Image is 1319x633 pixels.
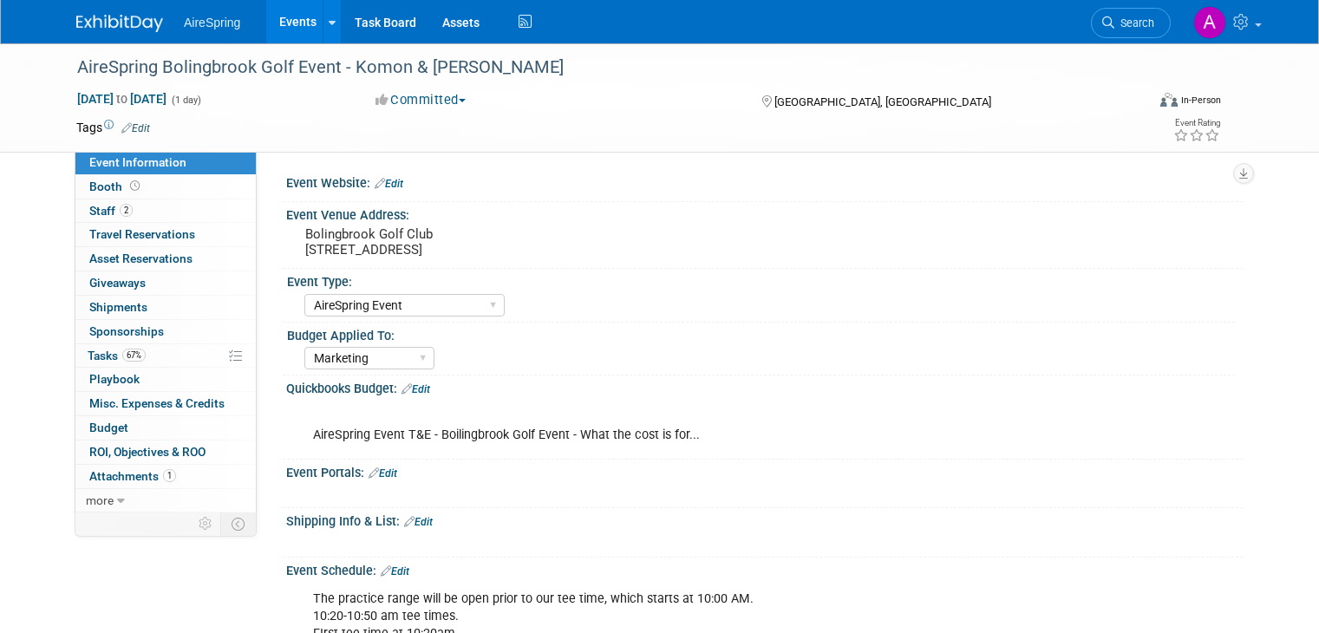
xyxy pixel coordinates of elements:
[191,512,221,535] td: Personalize Event Tab Strip
[76,119,150,136] td: Tags
[75,296,256,319] a: Shipments
[89,155,186,169] span: Event Information
[1173,119,1220,127] div: Event Rating
[774,95,991,108] span: [GEOGRAPHIC_DATA], [GEOGRAPHIC_DATA]
[1193,6,1226,39] img: Angie Handal
[1052,90,1221,116] div: Event Format
[71,52,1124,83] div: AireSpring Bolingbrook Golf Event - Komon & [PERSON_NAME]
[75,271,256,295] a: Giveaways
[127,179,143,193] span: Booth not reserved yet
[75,175,256,199] a: Booth
[89,469,176,483] span: Attachments
[75,320,256,343] a: Sponsorships
[221,512,257,535] td: Toggle Event Tabs
[89,421,128,434] span: Budget
[287,269,1235,290] div: Event Type:
[402,383,430,395] a: Edit
[75,223,256,246] a: Travel Reservations
[286,375,1243,398] div: Quickbooks Budget:
[75,465,256,488] a: Attachments1
[287,323,1235,344] div: Budget Applied To:
[89,179,143,193] span: Booth
[75,368,256,391] a: Playbook
[1114,16,1154,29] span: Search
[286,170,1243,193] div: Event Website:
[1091,8,1171,38] a: Search
[76,15,163,32] img: ExhibitDay
[163,469,176,482] span: 1
[75,489,256,512] a: more
[114,92,130,106] span: to
[404,516,433,528] a: Edit
[305,226,666,258] pre: Bolingbrook Golf Club [STREET_ADDRESS]
[89,372,140,386] span: Playbook
[86,493,114,507] span: more
[75,151,256,174] a: Event Information
[75,392,256,415] a: Misc. Expenses & Credits
[286,558,1243,580] div: Event Schedule:
[286,202,1243,224] div: Event Venue Address:
[75,440,256,464] a: ROI, Objectives & ROO
[89,300,147,314] span: Shipments
[286,508,1243,531] div: Shipping Info & List:
[89,227,195,241] span: Travel Reservations
[1180,94,1221,107] div: In-Person
[122,349,146,362] span: 67%
[89,324,164,338] span: Sponsorships
[301,401,1057,453] div: AireSpring Event T&E - Boilingbrook Golf Event - What the cost is for...
[286,460,1243,482] div: Event Portals:
[369,91,473,109] button: Committed
[76,91,167,107] span: [DATE] [DATE]
[381,565,409,578] a: Edit
[1160,93,1178,107] img: Format-Inperson.png
[89,251,193,265] span: Asset Reservations
[369,467,397,480] a: Edit
[75,199,256,223] a: Staff2
[89,276,146,290] span: Giveaways
[375,178,403,190] a: Edit
[170,95,201,106] span: (1 day)
[88,349,146,362] span: Tasks
[75,247,256,271] a: Asset Reservations
[75,344,256,368] a: Tasks67%
[121,122,150,134] a: Edit
[184,16,240,29] span: AireSpring
[89,204,133,218] span: Staff
[89,396,225,410] span: Misc. Expenses & Credits
[89,445,206,459] span: ROI, Objectives & ROO
[120,204,133,217] span: 2
[75,416,256,440] a: Budget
